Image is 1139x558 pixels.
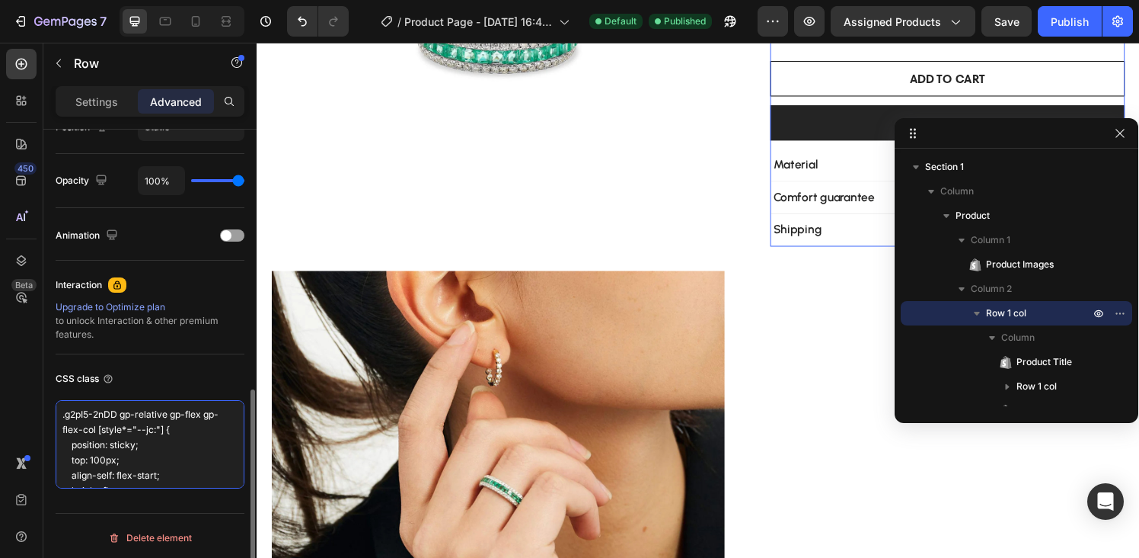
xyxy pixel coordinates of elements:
span: Column [1001,330,1035,345]
span: Default [605,14,636,28]
div: SHOP NOW [683,75,747,91]
div: Upgrade to Optimize plan [56,300,244,314]
span: Save [994,15,1019,28]
p: Row [74,54,203,72]
div: Open Intercom Messenger [1087,483,1124,520]
span: Section 1 [925,159,964,175]
div: Animation [56,226,121,246]
p: Material [534,119,581,135]
iframe: Design area [257,43,1139,558]
button: SHOP NOW [531,65,898,101]
button: ADD TO CART [531,19,898,56]
span: Column 2 [971,281,1012,297]
span: Row 1 col [986,306,1026,321]
button: 7 [6,6,113,37]
div: Beta [11,279,37,291]
p: Shipping [534,186,585,202]
div: 450 [14,162,37,175]
span: Assigned Products [844,14,941,30]
span: Product Page - [DATE] 16:44:36 [404,14,553,30]
button: Delete element [56,526,244,550]
button: Publish [1038,6,1102,37]
span: / [397,14,401,30]
span: Column 1 [971,232,1010,248]
button: Save [981,6,1032,37]
div: Undo/Redo [287,6,349,37]
div: CSS class [56,372,114,386]
span: Product Title [1016,354,1072,370]
button: Assigned Products [831,6,975,37]
div: Opacity [56,171,110,191]
div: Publish [1051,14,1089,30]
p: Advanced [150,94,202,110]
p: Settings [75,94,118,110]
div: to unlock Interaction & other premium features. [56,300,244,342]
input: Auto [139,167,184,194]
span: Column [940,184,974,199]
span: Product Variants & Swatches [1016,403,1074,418]
div: ADD TO CART [676,30,755,46]
span: Published [664,14,706,28]
span: Product Images [986,257,1054,272]
div: Delete element [108,529,192,547]
div: Interaction [56,278,102,292]
span: Row 1 col [1016,379,1057,394]
p: Comfort guarantee [534,152,640,168]
p: 7 [100,12,107,30]
span: Product [956,208,990,223]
